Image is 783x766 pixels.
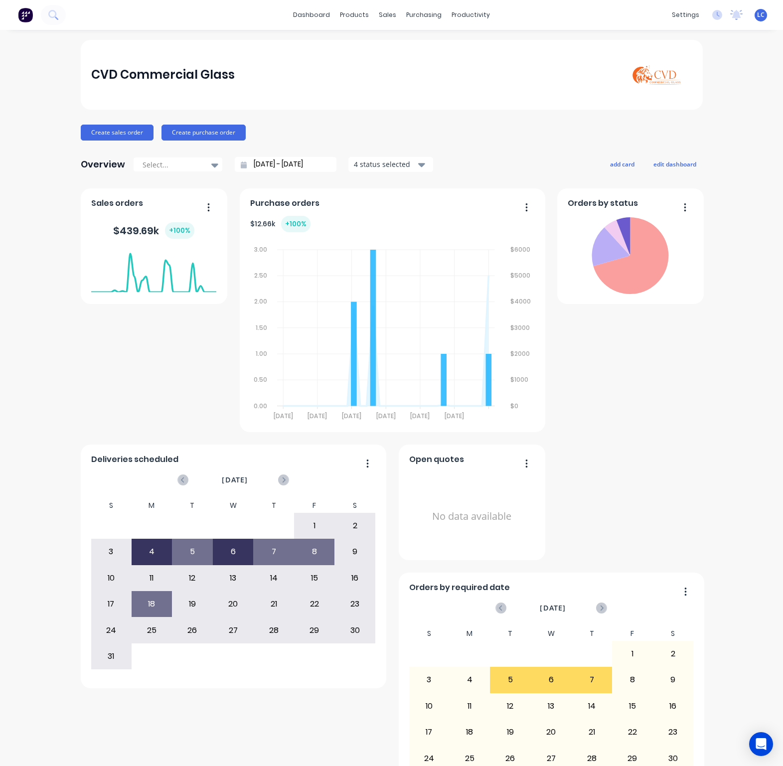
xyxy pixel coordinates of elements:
div: 24 [91,617,131,642]
tspan: [DATE] [445,412,465,420]
button: 4 status selected [348,157,433,172]
div: 2 [335,513,375,538]
div: 23 [653,720,693,745]
div: 7 [254,539,294,564]
span: Orders by required date [409,582,510,594]
div: T [253,498,294,513]
div: 26 [172,617,212,642]
tspan: [DATE] [342,412,361,420]
div: 17 [409,720,449,745]
div: 30 [335,617,375,642]
div: 29 [295,617,334,642]
div: purchasing [401,7,447,22]
div: 19 [490,720,530,745]
tspan: $3000 [510,323,530,332]
div: 12 [490,694,530,719]
div: S [652,626,693,641]
div: 13 [213,566,253,591]
div: W [213,498,254,513]
div: products [335,7,374,22]
div: M [132,498,172,513]
button: Create sales order [81,125,154,141]
div: 4 status selected [354,159,417,169]
div: 12 [172,566,212,591]
div: 7 [572,667,612,692]
div: 3 [91,539,131,564]
div: 28 [254,617,294,642]
div: + 100 % [165,222,194,239]
div: T [490,626,531,641]
span: [DATE] [540,603,566,613]
div: Overview [81,154,125,174]
div: settings [667,7,704,22]
div: 9 [335,539,375,564]
div: 8 [613,667,652,692]
span: Purchase orders [250,197,319,209]
tspan: [DATE] [274,412,293,420]
div: 6 [531,667,571,692]
tspan: [DATE] [376,412,396,420]
tspan: 2.00 [254,297,267,306]
div: 14 [254,566,294,591]
div: 8 [295,539,334,564]
span: Orders by status [568,197,638,209]
div: $ 12.66k [250,216,311,232]
div: T [172,498,213,513]
div: 18 [450,720,490,745]
img: CVD Commercial Glass [622,49,692,101]
tspan: 0.00 [254,402,267,410]
tspan: [DATE] [308,412,327,420]
div: 25 [132,617,172,642]
div: 16 [335,566,375,591]
div: S [409,626,450,641]
div: $ 439.69k [113,222,194,239]
div: 14 [572,694,612,719]
div: No data available [409,469,534,564]
tspan: [DATE] [411,412,430,420]
div: 3 [409,667,449,692]
div: 6 [213,539,253,564]
div: 16 [653,694,693,719]
tspan: $1000 [510,375,528,384]
div: 17 [91,592,131,616]
span: Sales orders [91,197,143,209]
tspan: $6000 [510,245,530,254]
tspan: 1.00 [256,349,267,358]
div: 5 [172,539,212,564]
div: Open Intercom Messenger [749,732,773,756]
tspan: $4000 [510,297,531,306]
img: Factory [18,7,33,22]
div: 31 [91,644,131,669]
div: 5 [490,667,530,692]
span: LC [757,10,765,19]
div: + 100 % [281,216,311,232]
button: Create purchase order [161,125,246,141]
div: 22 [295,592,334,616]
div: 9 [653,667,693,692]
div: 23 [335,592,375,616]
tspan: 1.50 [256,323,267,332]
div: 4 [132,539,172,564]
span: Open quotes [409,454,464,465]
span: [DATE] [222,474,248,485]
div: 20 [531,720,571,745]
span: Deliveries scheduled [91,454,178,465]
div: 19 [172,592,212,616]
div: 10 [409,694,449,719]
div: S [91,498,132,513]
button: edit dashboard [647,157,703,170]
tspan: 2.50 [254,271,267,280]
div: CVD Commercial Glass [91,65,235,85]
tspan: $2000 [510,349,530,358]
div: 20 [213,592,253,616]
div: 1 [295,513,334,538]
div: 18 [132,592,172,616]
div: 13 [531,694,571,719]
div: F [294,498,335,513]
div: 4 [450,667,490,692]
div: 27 [213,617,253,642]
div: S [334,498,375,513]
div: sales [374,7,401,22]
a: dashboard [288,7,335,22]
tspan: $0 [510,402,518,410]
